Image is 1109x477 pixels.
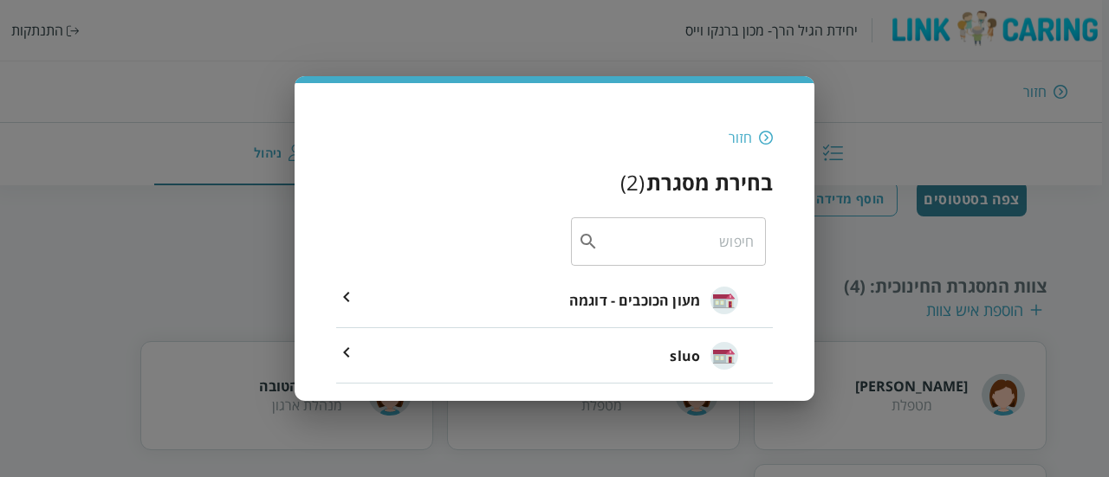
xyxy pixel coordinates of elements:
img: חזור [759,130,773,145]
img: sluo [710,342,738,370]
div: ( 2 ) [620,168,645,197]
span: sluo [670,345,700,366]
div: חזור [729,128,752,147]
input: חיפוש [599,217,754,266]
img: מעון הכוכבים - דוגמה [710,287,738,314]
span: מעון הכוכבים - דוגמה [569,290,700,311]
h3: בחירת מסגרת [646,168,773,197]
